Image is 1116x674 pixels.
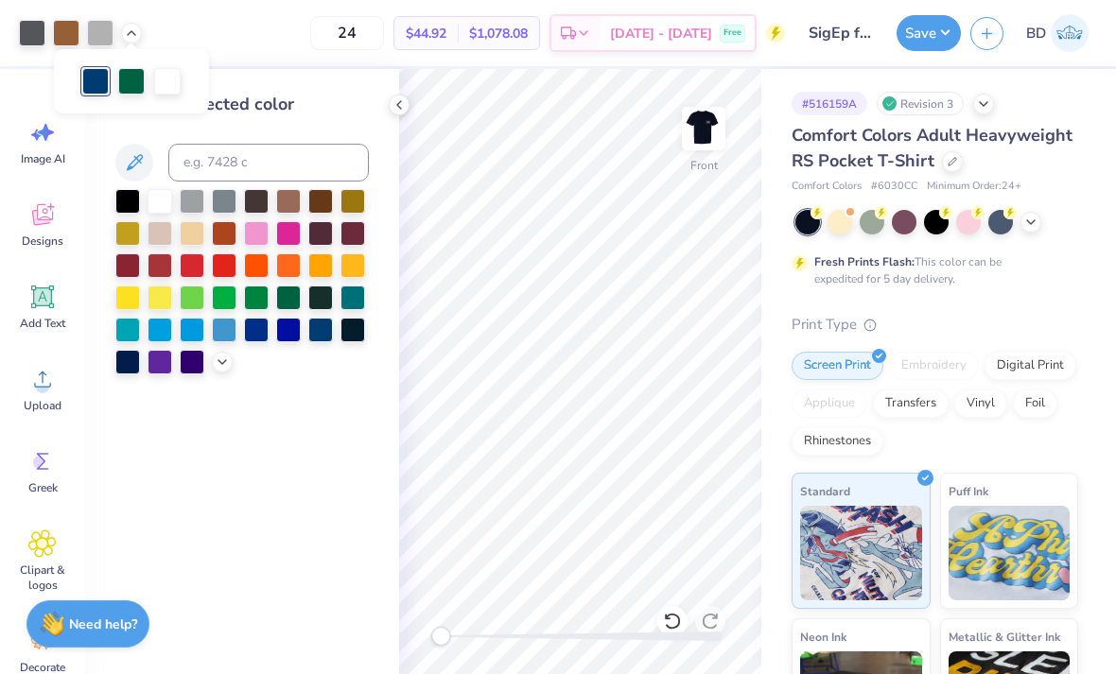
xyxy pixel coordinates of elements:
div: Front [690,157,718,174]
img: Puff Ink [949,506,1071,600]
span: Designs [22,233,63,249]
strong: Fresh Prints Flash: [814,254,915,269]
span: Free [724,26,741,40]
input: e.g. 7428 c [168,144,369,181]
span: $44.92 [406,24,446,43]
span: Puff Ink [949,481,988,501]
span: Minimum Order: 24 + [927,179,1021,195]
div: Applique [792,389,867,418]
button: Save [897,15,961,51]
span: [DATE] - [DATE] [610,24,712,43]
div: Vinyl [954,389,1007,418]
div: Digital Print [985,352,1076,380]
span: Image AI [21,151,65,166]
a: BD [1018,14,1097,52]
span: Metallic & Glitter Ink [949,627,1060,647]
span: Greek [28,480,58,495]
div: Foil [1013,389,1057,418]
img: Standard [800,506,922,600]
img: Bella Dimaculangan [1051,14,1089,52]
span: Standard [800,481,850,501]
div: Accessibility label [431,627,450,646]
span: Clipart & logos [11,562,74,593]
span: Neon Ink [800,627,846,647]
div: Embroidery [889,352,979,380]
div: # 516159A [792,92,867,115]
div: Screen Print [792,352,883,380]
span: $1,078.08 [469,24,528,43]
div: Transfers [873,389,949,418]
input: – – [310,16,384,50]
div: Revision 3 [877,92,964,115]
div: This color can be expedited for 5 day delivery. [814,253,1047,287]
span: BD [1026,23,1046,44]
span: Add Text [20,316,65,331]
div: Print Type [792,314,1078,336]
div: Change selected color [115,92,369,117]
img: Front [685,110,723,147]
input: Untitled Design [794,14,887,52]
div: Rhinestones [792,427,883,456]
span: Upload [24,398,61,413]
span: Comfort Colors Adult Heavyweight RS Pocket T-Shirt [792,124,1072,172]
span: # 6030CC [871,179,917,195]
strong: Need help? [69,615,137,633]
span: Comfort Colors [792,179,862,195]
